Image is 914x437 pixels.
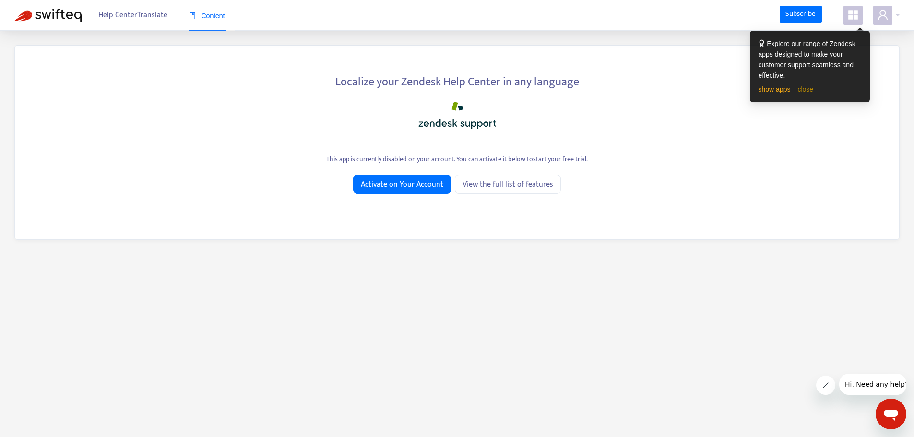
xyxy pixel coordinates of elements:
[759,38,861,81] div: Explore our range of Zendesk apps designed to make your customer support seamless and effective.
[353,175,451,194] button: Activate on Your Account
[189,12,196,19] span: book
[847,9,859,21] span: appstore
[816,376,835,395] iframe: Nachricht schließen
[455,175,561,194] a: View the full list of features
[189,12,225,20] span: Content
[6,7,69,14] span: Hi. Need any help?
[29,154,885,164] div: This app is currently disabled on your account. You can activate it below to start your free trial .
[759,85,791,93] a: show apps
[797,85,813,93] a: close
[29,70,885,91] div: Localize your Zendesk Help Center in any language
[780,6,822,23] a: Subscribe
[409,98,505,132] img: zendesk_support_logo.png
[361,178,443,190] span: Activate on Your Account
[877,9,889,21] span: user
[463,178,553,190] span: View the full list of features
[876,399,906,429] iframe: Schaltfläche zum Öffnen des Messaging-Fensters
[839,374,906,395] iframe: Nachricht vom Unternehmen
[98,6,167,24] span: Help Center Translate
[14,9,82,22] img: Swifteq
